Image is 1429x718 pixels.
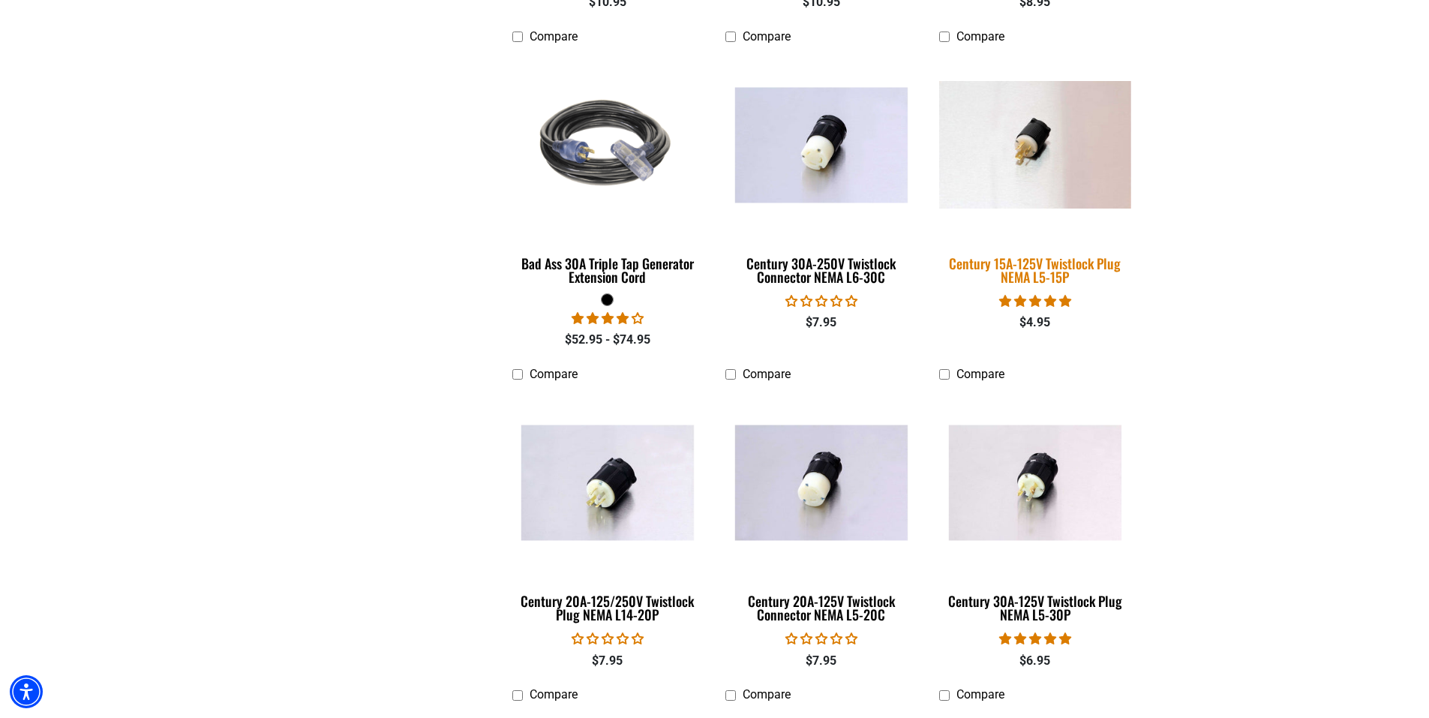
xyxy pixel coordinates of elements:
div: Century 15A-125V Twistlock Plug NEMA L5-15P [939,257,1130,284]
span: 5.00 stars [999,294,1071,308]
span: Compare [743,367,791,381]
img: Century 20A-125/250V Twistlock Plug NEMA L14-20P [513,425,702,541]
span: Compare [530,367,578,381]
span: 4.00 stars [572,311,644,326]
div: $6.95 [939,652,1130,670]
div: $7.95 [725,652,917,670]
div: Accessibility Menu [10,675,43,708]
span: Compare [530,687,578,701]
div: $7.95 [725,314,917,332]
span: 0.00 stars [572,632,644,646]
a: Century 20A-125V Twistlock Connector NEMA L5-20C Century 20A-125V Twistlock Connector NEMA L5-20C [725,389,917,630]
img: Century 30A-250V Twistlock Connector NEMA L6-30C [727,87,916,203]
span: 0.00 stars [785,294,857,308]
a: Century 20A-125/250V Twistlock Plug NEMA L14-20P Century 20A-125/250V Twistlock Plug NEMA L14-20P [512,389,704,630]
a: Century 30A-250V Twistlock Connector NEMA L6-30C Century 30A-250V Twistlock Connector NEMA L6-30C [725,51,917,293]
span: Compare [530,29,578,44]
span: Compare [743,29,791,44]
span: Compare [743,687,791,701]
div: $52.95 - $74.95 [512,331,704,349]
img: Century 15A-125V Twistlock Plug NEMA L5-15P [930,81,1140,209]
span: Compare [956,687,1004,701]
a: Century 30A-125V Twistlock Plug NEMA L5-30P Century 30A-125V Twistlock Plug NEMA L5-30P [939,389,1130,630]
div: $4.95 [939,314,1130,332]
div: Bad Ass 30A Triple Tap Generator Extension Cord [512,257,704,284]
img: Century 30A-125V Twistlock Plug NEMA L5-30P [941,425,1130,541]
div: $7.95 [512,652,704,670]
a: Century 15A-125V Twistlock Plug NEMA L5-15P Century 15A-125V Twistlock Plug NEMA L5-15P [939,51,1130,293]
span: 5.00 stars [999,632,1071,646]
a: black Bad Ass 30A Triple Tap Generator Extension Cord [512,51,704,293]
div: Century 30A-250V Twistlock Connector NEMA L6-30C [725,257,917,284]
div: Century 20A-125/250V Twistlock Plug NEMA L14-20P [512,594,704,621]
div: Century 30A-125V Twistlock Plug NEMA L5-30P [939,594,1130,621]
span: 0.00 stars [785,632,857,646]
span: Compare [956,29,1004,44]
div: Century 20A-125V Twistlock Connector NEMA L5-20C [725,594,917,621]
img: Century 20A-125V Twistlock Connector NEMA L5-20C [727,425,916,541]
img: black [513,59,702,231]
span: Compare [956,367,1004,381]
